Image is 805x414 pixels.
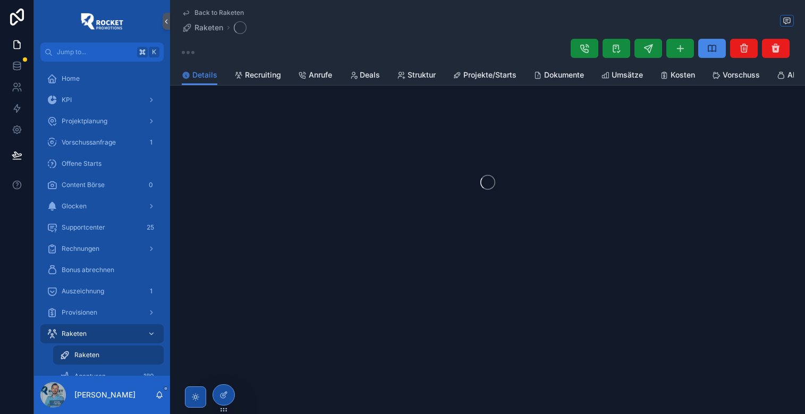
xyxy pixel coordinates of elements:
[145,179,157,191] div: 0
[544,70,584,80] span: Dokumente
[408,70,436,80] span: Struktur
[40,260,164,280] a: Bonus abrechnen
[40,218,164,237] a: Supportcenter25
[74,372,106,381] span: Agenturen
[62,159,101,168] span: Offene Starts
[140,370,157,383] div: 180
[74,390,135,400] p: [PERSON_NAME]
[40,303,164,322] a: Provisionen
[81,13,123,30] img: App logo
[62,308,97,317] span: Provisionen
[194,9,244,17] span: Back to Raketen
[360,70,380,80] span: Deals
[40,154,164,173] a: Offene Starts
[40,133,164,152] a: Vorschussanfrage1
[62,181,105,189] span: Content Börse
[40,175,164,195] a: Content Börse0
[671,70,695,80] span: Kosten
[349,65,380,87] a: Deals
[182,65,217,86] a: Details
[40,112,164,131] a: Projektplanung
[40,69,164,88] a: Home
[74,351,99,359] span: Raketen
[463,70,516,80] span: Projekte/Starts
[62,244,99,253] span: Rechnungen
[397,65,436,87] a: Struktur
[194,22,223,33] span: Raketen
[53,367,164,386] a: Agenturen180
[62,74,80,83] span: Home
[40,239,164,258] a: Rechnungen
[34,62,170,376] div: scrollable content
[660,65,695,87] a: Kosten
[601,65,643,87] a: Umsätze
[62,266,114,274] span: Bonus abrechnen
[182,22,223,33] a: Raketen
[62,138,116,147] span: Vorschussanfrage
[245,70,281,80] span: Recruiting
[712,65,760,87] a: Vorschuss
[612,70,643,80] span: Umsätze
[62,96,72,104] span: KPI
[298,65,332,87] a: Anrufe
[62,287,104,295] span: Auszeichnung
[62,202,87,210] span: Glocken
[40,43,164,62] button: Jump to...K
[234,65,281,87] a: Recruiting
[453,65,516,87] a: Projekte/Starts
[150,48,158,56] span: K
[723,70,760,80] span: Vorschuss
[143,221,157,234] div: 25
[145,136,157,149] div: 1
[40,282,164,301] a: Auszeichnung1
[40,324,164,343] a: Raketen
[62,117,107,125] span: Projektplanung
[62,223,105,232] span: Supportcenter
[57,48,133,56] span: Jump to...
[53,345,164,365] a: Raketen
[62,329,87,338] span: Raketen
[533,65,584,87] a: Dokumente
[40,197,164,216] a: Glocken
[145,285,157,298] div: 1
[40,90,164,109] a: KPI
[182,9,244,17] a: Back to Raketen
[309,70,332,80] span: Anrufe
[192,70,217,80] span: Details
